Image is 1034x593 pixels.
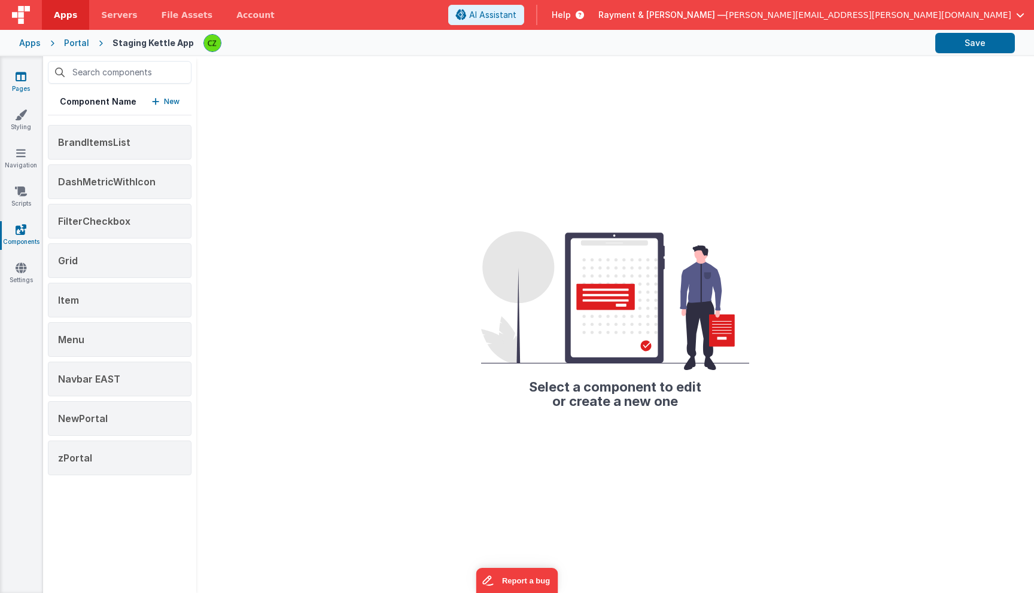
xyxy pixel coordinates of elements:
input: Search components [48,61,191,84]
span: Menu [58,334,84,346]
span: [PERSON_NAME][EMAIL_ADDRESS][PERSON_NAME][DOMAIN_NAME] [726,9,1011,21]
span: Grid [58,255,78,267]
button: Rayment & [PERSON_NAME] — [PERSON_NAME][EMAIL_ADDRESS][PERSON_NAME][DOMAIN_NAME] [598,9,1024,21]
h5: Component Name [60,96,136,108]
span: Item [58,294,79,306]
span: Servers [101,9,137,21]
button: AI Assistant [448,5,524,25]
span: Rayment & [PERSON_NAME] — [598,9,726,21]
button: New [152,96,180,108]
div: Portal [64,37,89,49]
span: zPortal [58,452,92,464]
span: NewPortal [58,412,108,424]
span: FilterCheckbox [58,215,130,227]
h2: Select a component to edit or create a new one [481,370,749,408]
span: Help [552,9,571,21]
div: Staging Kettle App [112,37,194,49]
p: New [164,96,180,108]
span: Navbar EAST [58,373,120,385]
button: Save [935,33,1015,53]
span: AI Assistant [469,9,516,21]
img: b4a104e37d07c2bfba7c0e0e4a273d04 [204,35,221,51]
span: Apps [54,9,77,21]
div: Apps [19,37,41,49]
span: File Assets [162,9,213,21]
span: DashMetricWithIcon [58,176,156,188]
span: BrandItemsList [58,136,130,148]
iframe: Marker.io feedback button [476,568,558,593]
